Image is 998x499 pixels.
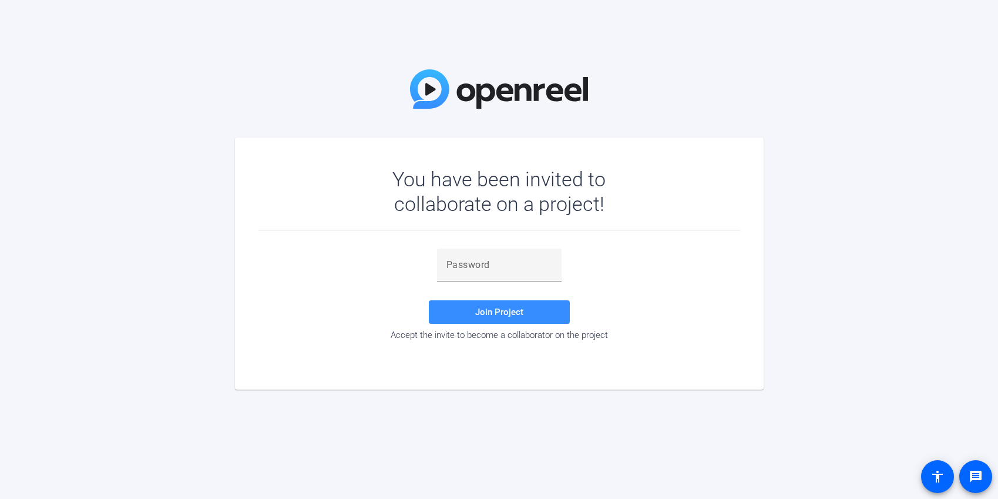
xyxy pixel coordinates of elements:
[446,258,552,272] input: Password
[930,470,945,484] mat-icon: accessibility
[258,330,740,340] div: Accept the invite to become a collaborator on the project
[475,307,523,317] span: Join Project
[410,69,589,109] img: OpenReel Logo
[429,300,570,324] button: Join Project
[358,167,640,216] div: You have been invited to collaborate on a project!
[969,470,983,484] mat-icon: message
